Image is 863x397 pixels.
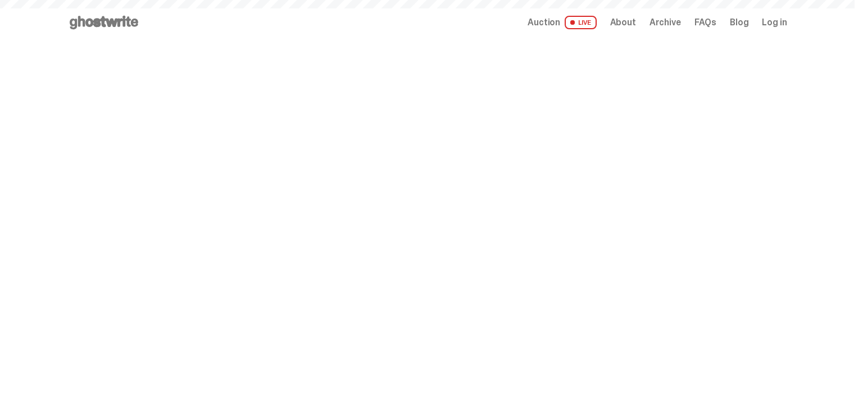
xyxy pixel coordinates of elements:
[528,18,560,27] span: Auction
[762,18,787,27] a: Log in
[730,18,748,27] a: Blog
[610,18,636,27] a: About
[694,18,716,27] a: FAQs
[565,16,597,29] span: LIVE
[649,18,681,27] a: Archive
[528,16,596,29] a: Auction LIVE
